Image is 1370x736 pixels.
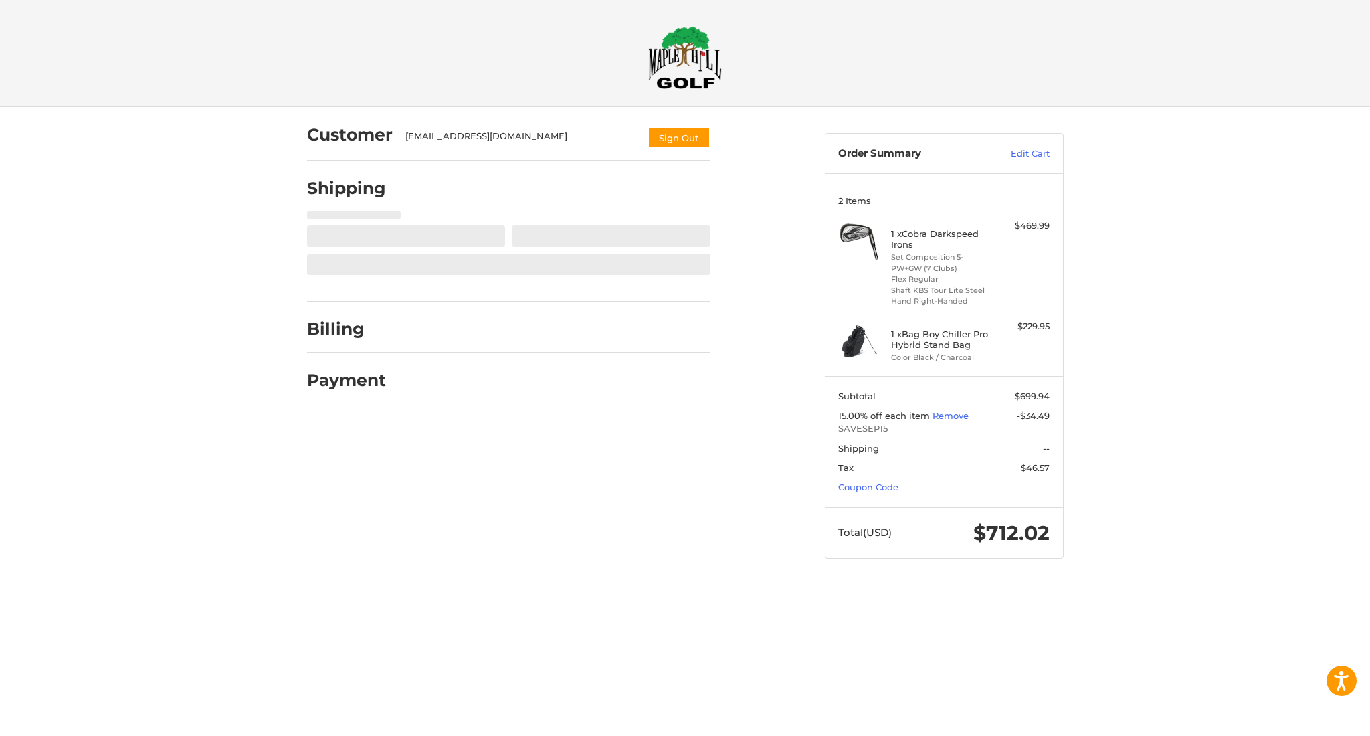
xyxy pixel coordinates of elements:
div: $469.99 [997,219,1050,233]
span: 15.00% off each item [838,410,933,421]
span: Subtotal [838,391,876,401]
span: Tax [838,462,854,473]
a: Coupon Code [838,482,898,492]
a: Edit Cart [982,147,1050,161]
span: $46.57 [1021,462,1050,473]
h4: 1 x Bag Boy Chiller Pro Hybrid Stand Bag [891,329,993,351]
li: Hand Right-Handed [891,296,993,307]
li: Color Black / Charcoal [891,352,993,363]
li: Shaft KBS Tour Lite Steel [891,285,993,296]
div: $229.95 [997,320,1050,333]
img: Maple Hill Golf [648,26,722,89]
h4: 1 x Cobra Darkspeed Irons [891,228,993,250]
li: Set Composition 5-PW+GW (7 Clubs) [891,252,993,274]
span: $712.02 [973,521,1050,545]
h2: Billing [307,318,385,339]
a: Remove [933,410,969,421]
h3: 2 Items [838,195,1050,206]
li: Flex Regular [891,274,993,285]
h3: Order Summary [838,147,982,161]
h2: Payment [307,370,386,391]
button: Sign Out [648,126,710,149]
span: $699.94 [1015,391,1050,401]
span: -- [1043,443,1050,454]
div: [EMAIL_ADDRESS][DOMAIN_NAME] [405,130,634,149]
span: Shipping [838,443,879,454]
span: -$34.49 [1017,410,1050,421]
h2: Shipping [307,178,386,199]
span: Total (USD) [838,526,892,539]
h2: Customer [307,124,393,145]
span: SAVESEP15 [838,422,1050,436]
